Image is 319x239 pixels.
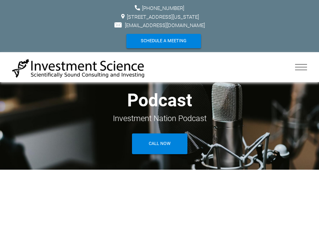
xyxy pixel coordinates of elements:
span: Call Now [149,133,171,154]
a: [PHONE_NUMBER] [142,5,184,11]
div: Investment Nation Podcast [24,111,295,125]
a: [EMAIL_ADDRESS][DOMAIN_NAME] [125,22,205,28]
a: Call Now [132,133,187,154]
strong: Podcast [127,90,192,111]
img: Investment Science | NYC Consulting Services [12,58,145,78]
span: Schedule A Meeting [141,34,187,48]
a: Schedule A Meeting [126,34,201,48]
a: [STREET_ADDRESS][US_STATE]​ [127,14,199,20]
